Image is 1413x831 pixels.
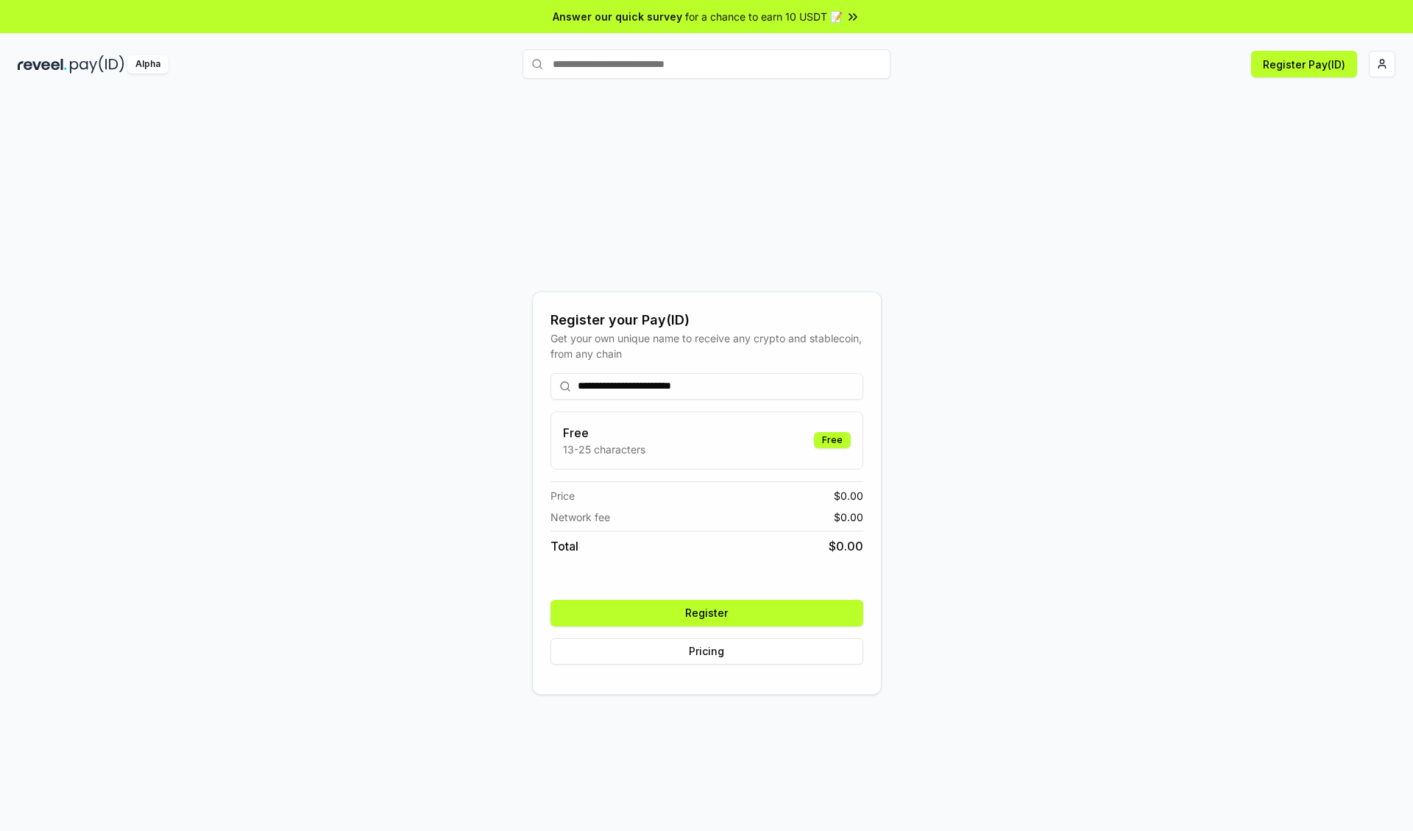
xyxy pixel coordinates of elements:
[550,310,863,330] div: Register your Pay(ID)
[1251,51,1357,77] button: Register Pay(ID)
[550,600,863,626] button: Register
[550,488,575,503] span: Price
[814,432,851,448] div: Free
[563,424,645,442] h3: Free
[70,55,124,74] img: pay_id
[685,9,843,24] span: for a chance to earn 10 USDT 📝
[550,509,610,525] span: Network fee
[553,9,682,24] span: Answer our quick survey
[834,509,863,525] span: $ 0.00
[834,488,863,503] span: $ 0.00
[563,442,645,457] p: 13-25 characters
[127,55,169,74] div: Alpha
[550,330,863,361] div: Get your own unique name to receive any crypto and stablecoin, from any chain
[18,55,67,74] img: reveel_dark
[550,638,863,665] button: Pricing
[829,537,863,555] span: $ 0.00
[550,537,578,555] span: Total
